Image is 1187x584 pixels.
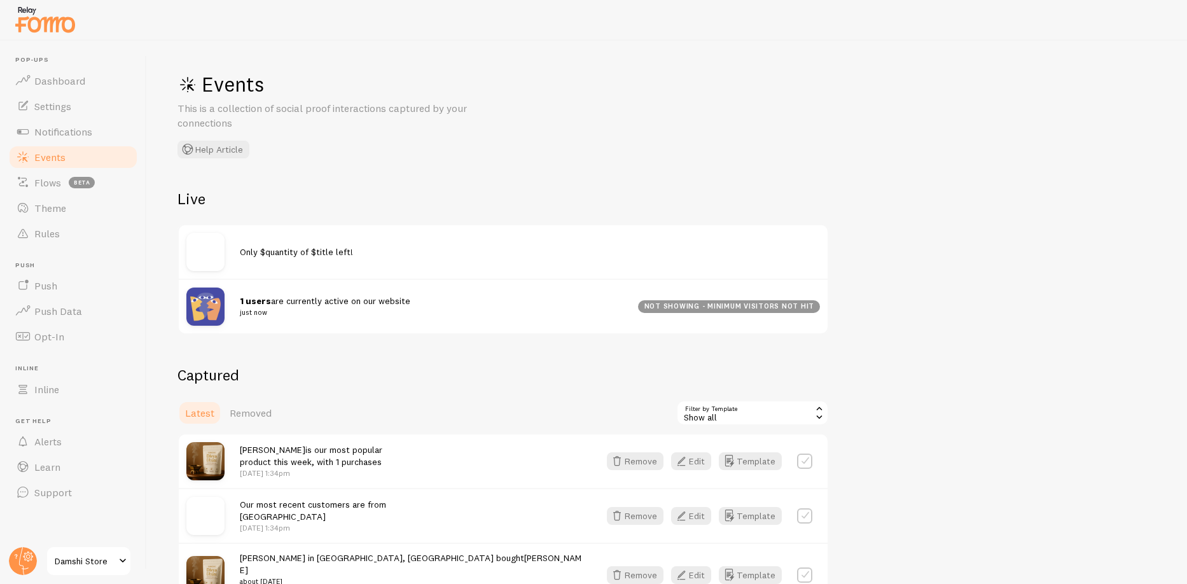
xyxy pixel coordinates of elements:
p: [DATE] 1:34pm [240,468,382,478]
button: Template [719,452,782,470]
p: [DATE] 1:34pm [240,522,386,533]
span: Get Help [15,417,139,426]
a: Events [8,144,139,170]
a: [PERSON_NAME] [240,444,305,455]
button: Edit [671,507,711,525]
span: Damshi Store [55,553,115,569]
span: Inline [34,383,59,396]
img: pageviews.png [186,288,225,326]
button: Template [719,566,782,584]
small: just now [240,307,623,318]
a: Push [8,273,139,298]
span: Alerts [34,435,62,448]
a: Rules [8,221,139,246]
img: no_image.svg [186,497,225,535]
span: beta [69,177,95,188]
a: Alerts [8,429,139,454]
h2: Live [177,189,829,209]
a: Dashboard [8,68,139,94]
span: Events [34,151,66,163]
span: Removed [230,407,272,419]
img: file_000000009ed461f6853ee1ded1376e27_a4b7fd98-d6bf-4995-ac87-5b35aef7f1ff_small.png [186,442,225,480]
button: Remove [607,566,663,584]
span: Theme [34,202,66,214]
span: Learn [34,461,60,473]
span: Push Data [34,305,82,317]
strong: 1 users [240,295,271,307]
a: Edit [671,507,719,525]
a: Theme [8,195,139,221]
span: Flows [34,176,61,189]
span: is our most popular product this week, with 1 purchases [240,444,382,468]
button: Help Article [177,141,249,158]
span: Settings [34,100,71,113]
button: Remove [607,507,663,525]
button: Template [719,507,782,525]
span: Dashboard [34,74,85,87]
a: Push Data [8,298,139,324]
div: Show all [676,400,829,426]
a: Settings [8,94,139,119]
a: Removed [222,400,279,426]
span: Inline [15,365,139,373]
a: Learn [8,454,139,480]
span: Latest [185,407,214,419]
a: Damshi Store [46,546,132,576]
a: Flows beta [8,170,139,195]
a: [PERSON_NAME] [240,552,581,576]
a: Opt-In [8,324,139,349]
h1: Events [177,71,559,97]
span: Our most recent customers are from [GEOGRAPHIC_DATA] [240,499,386,522]
img: fomo-relay-logo-orange.svg [13,3,77,36]
span: Notifications [34,125,92,138]
a: Edit [671,452,719,470]
img: no_image.svg [186,233,225,271]
button: Edit [671,452,711,470]
span: are currently active on our website [240,295,623,319]
span: Support [34,486,72,499]
h2: Captured [177,365,829,385]
span: Opt-In [34,330,64,343]
button: Edit [671,566,711,584]
span: Push [34,279,57,292]
span: Pop-ups [15,56,139,64]
div: not showing - minimum visitors not hit [638,300,820,313]
a: Latest [177,400,222,426]
a: Notifications [8,119,139,144]
a: Edit [671,566,719,584]
a: Inline [8,377,139,402]
p: This is a collection of social proof interactions captured by your connections [177,101,483,130]
span: Rules [34,227,60,240]
span: Push [15,261,139,270]
a: Support [8,480,139,505]
span: Only $quantity of $title left! [240,246,353,258]
button: Remove [607,452,663,470]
